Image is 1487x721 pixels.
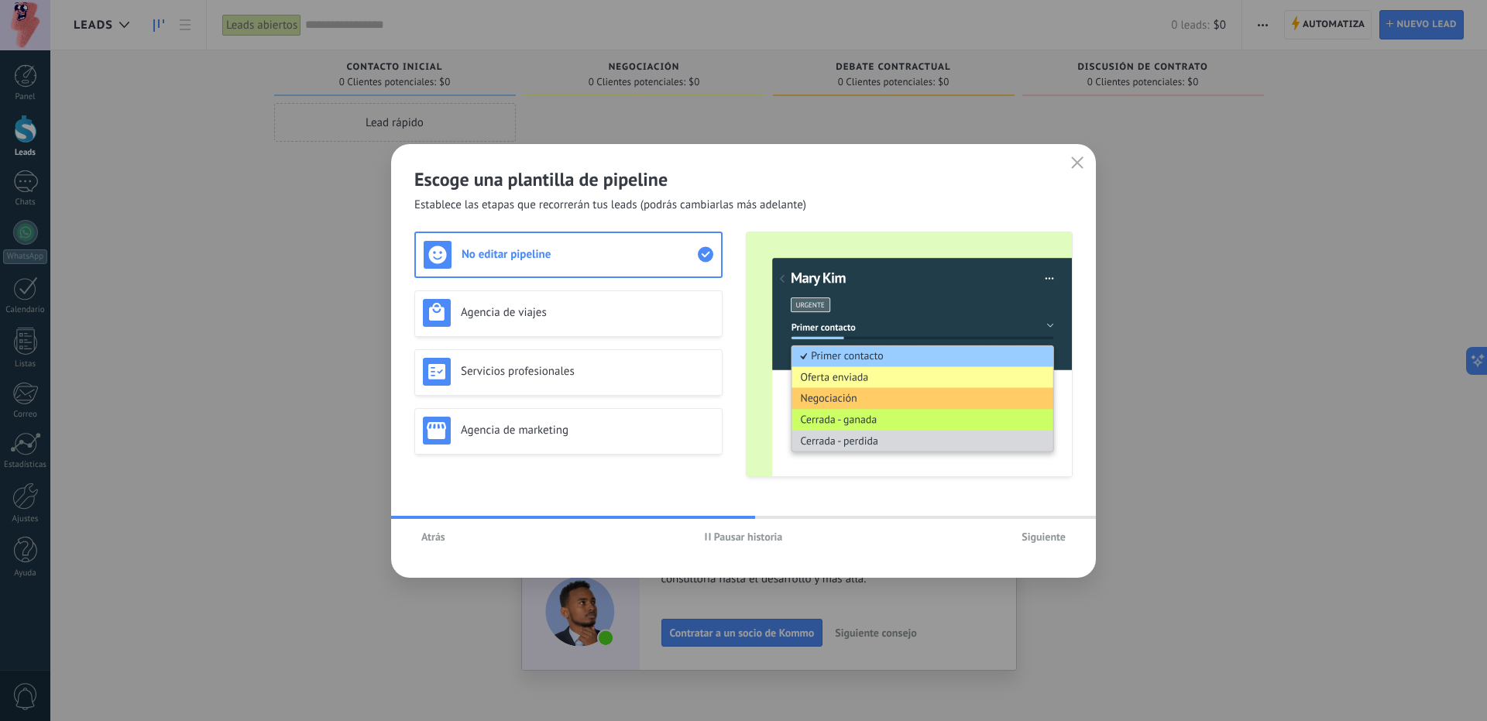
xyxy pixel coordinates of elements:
[461,364,714,379] h3: Servicios profesionales
[714,531,783,542] span: Pausar historia
[414,525,452,548] button: Atrás
[462,247,698,262] h3: No editar pipeline
[461,423,714,438] h3: Agencia de marketing
[461,305,714,320] h3: Agencia de viajes
[421,531,445,542] span: Atrás
[414,197,806,213] span: Establece las etapas que recorrerán tus leads (podrás cambiarlas más adelante)
[414,167,1073,191] h2: Escoge una plantilla de pipeline
[698,525,790,548] button: Pausar historia
[1022,531,1066,542] span: Siguiente
[1015,525,1073,548] button: Siguiente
